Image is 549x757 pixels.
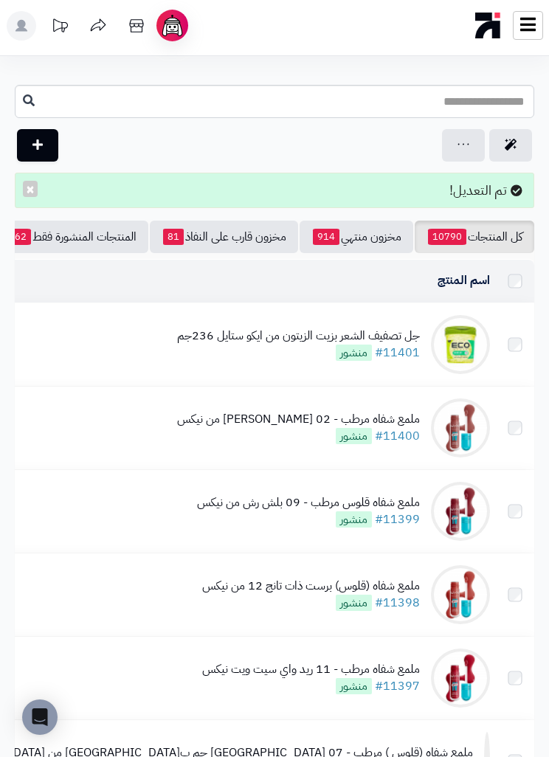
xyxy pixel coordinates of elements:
img: جل تصفيف الشعر بزيت الزيتون من ايكو ستايل 236جم [431,315,490,374]
img: ملمع شفاه (قلوس) برست ذات تانج 12 من نيكس [431,565,490,624]
div: ملمع شفاه مرطب - 02 [PERSON_NAME] من نيكس [177,411,420,428]
img: logo-mobile.png [475,9,501,42]
a: مخزون قارب على النفاذ81 [150,221,298,253]
div: ملمع شفاه قلوس مرطب - 09 بلش رش من نيكس [197,494,420,511]
span: 10790 [428,229,466,245]
span: منشور [336,345,372,361]
a: تحديثات المنصة [41,11,78,44]
span: 914 [313,229,339,245]
a: #11400 [375,427,420,445]
a: #11401 [375,344,420,362]
div: ملمع شفاه مرطب - 11 ريد واي سيت ويت نيكس [202,661,420,678]
a: #11398 [375,594,420,612]
span: 81 [163,229,184,245]
img: ملمع شفاه مرطب - 02 هيدرا هوني من نيكس [431,398,490,457]
a: اسم المنتج [438,272,490,289]
a: مخزون منتهي914 [300,221,413,253]
span: منشور [336,428,372,444]
span: منشور [336,678,372,694]
div: Open Intercom Messenger [22,699,58,735]
img: ملمع شفاه قلوس مرطب - 09 بلش رش من نيكس [431,482,490,541]
span: منشور [336,595,372,611]
a: #11399 [375,511,420,528]
span: منشور [336,511,372,528]
button: × [23,181,38,197]
img: ملمع شفاه مرطب - 11 ريد واي سيت ويت نيكس [431,649,490,708]
div: تم التعديل! [15,173,534,208]
a: كل المنتجات10790 [415,221,534,253]
img: ai-face.png [159,13,185,38]
a: #11397 [375,677,420,695]
div: جل تصفيف الشعر بزيت الزيتون من ايكو ستايل 236جم [177,328,420,345]
div: ملمع شفاه (قلوس) برست ذات تانج 12 من نيكس [202,578,420,595]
